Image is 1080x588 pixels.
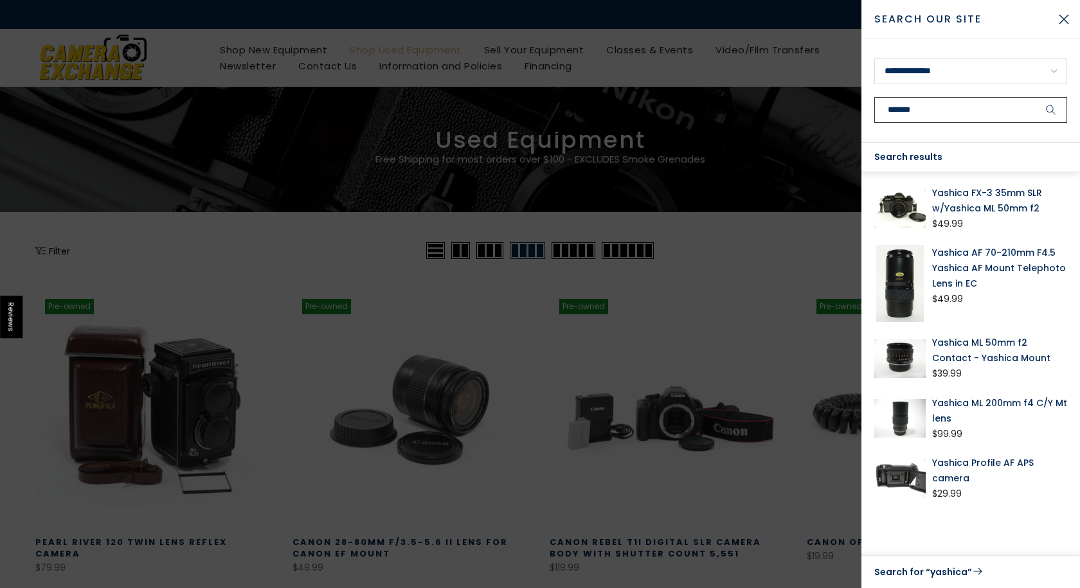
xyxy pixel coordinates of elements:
[1048,3,1080,35] button: Close Search
[932,291,963,307] div: $49.99
[874,455,926,502] img: Yashica Profile AF APS camera APS Film Cameras Yashica A322856
[932,335,1067,366] a: Yashica ML 50mm f2 Contact - Yashica Mount
[874,335,926,382] img: Yashica ML 50mm f2 Contact - Yashica Mount Lenses Small Format - ContaxYashica Mount Lenses Yashi...
[932,216,963,232] div: $49.99
[932,395,1067,426] a: Yashica ML 200mm f4 C/Y Mt lens
[932,455,1067,486] a: Yashica Profile AF APS camera
[874,395,926,442] img: Yashica ML 200mm f4 C/Y Mt lens Lenses - Small Format - Contax& - Yashica Mount Lenses Yashica A5...
[932,185,1067,216] a: Yashica FX-3 35mm SLR w/Yashica ML 50mm f2
[874,245,926,322] img: Yashica AF 70-210mm F4.5 Yashica AF Mount Telephoto Lens in EC Lenses - Small Format - ContaxYash...
[874,185,926,232] img: Yashica FX-3 35mm SLR w/Yashica ML 50mm f2 35mm Film Cameras - 35mm SLR Cameras Yashica 157381
[874,12,1048,27] span: Search Our Site
[932,426,962,442] div: $99.99
[932,245,1067,291] a: Yashica AF 70-210mm F4.5 Yashica AF Mount Telephoto Lens in EC
[861,143,1080,172] div: Search results
[874,564,1067,580] a: Search for “yashica”
[932,486,962,502] div: $29.99
[932,366,962,382] div: $39.99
